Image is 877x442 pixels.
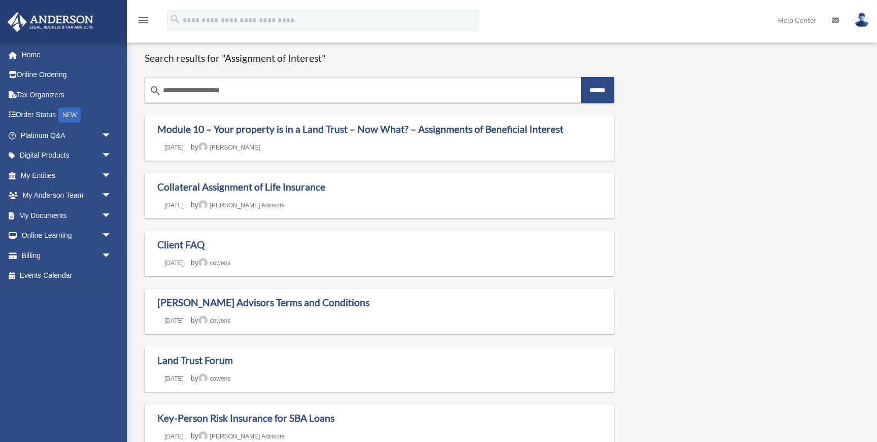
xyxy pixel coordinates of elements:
a: [DATE] [157,260,191,267]
a: Home [7,45,122,65]
span: by [191,316,230,324]
h1: Search results for "Assignment of Interest" [145,52,614,65]
a: [PERSON_NAME] Advisors [198,202,285,209]
a: [PERSON_NAME] [198,144,260,151]
div: NEW [58,107,81,123]
a: Client FAQ [157,239,205,250]
span: arrow_drop_down [102,245,122,266]
a: My Anderson Teamarrow_drop_down [7,186,127,206]
a: [PERSON_NAME] Advisors [198,433,285,440]
a: Events Calendar [7,266,127,286]
a: [DATE] [157,144,191,151]
a: Land Trust Forum [157,354,233,366]
a: menu [137,18,149,26]
i: search [170,14,181,25]
span: arrow_drop_down [102,165,122,186]
a: cowens [198,375,231,382]
a: Module 10 – Your property is in a Land Trust – Now What? – Assignments of Beneficial Interest [157,123,563,135]
a: Platinum Q&Aarrow_drop_down [7,125,127,145]
a: [DATE] [157,433,191,440]
a: Online Learningarrow_drop_down [7,226,127,246]
a: cowens [198,317,231,324]
span: by [191,432,285,440]
a: My Documentsarrow_drop_down [7,205,127,226]
i: menu [137,14,149,26]
img: Anderson Advisors Platinum Portal [5,12,96,32]
a: [DATE] [157,202,191,209]
a: Digital Productsarrow_drop_down [7,145,127,166]
span: arrow_drop_down [102,125,122,146]
a: [PERSON_NAME] Advisors Terms and Conditions [157,297,369,308]
a: [DATE] [157,375,191,382]
a: My Entitiesarrow_drop_down [7,165,127,186]
a: Order StatusNEW [7,105,127,126]
a: Billingarrow_drop_down [7,245,127,266]
span: by [191,374,230,382]
span: arrow_drop_down [102,186,122,206]
a: cowens [198,260,231,267]
span: by [191,201,285,209]
a: Tax Organizers [7,85,127,105]
a: Collateral Assignment of Life Insurance [157,181,325,193]
a: Online Ordering [7,65,127,85]
img: User Pic [854,13,869,27]
span: by [191,143,260,151]
span: arrow_drop_down [102,226,122,246]
a: [DATE] [157,317,191,324]
span: arrow_drop_down [102,205,122,226]
span: by [191,259,230,267]
a: Key-Person Risk Insurance for SBA Loans [157,412,334,424]
span: arrow_drop_down [102,145,122,166]
i: search [149,85,161,97]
